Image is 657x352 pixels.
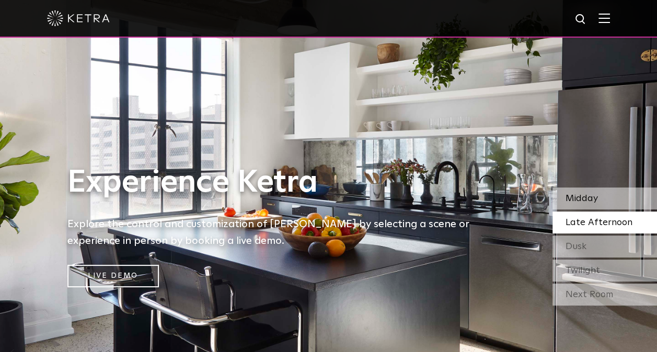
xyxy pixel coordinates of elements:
span: Twilight [566,266,600,275]
div: Next Room [552,284,657,306]
img: Hamburger%20Nav.svg [598,13,610,23]
span: Midday [566,194,598,203]
h1: Experience Ketra [67,166,486,200]
img: ketra-logo-2019-white [47,10,110,26]
span: Dusk [566,242,586,251]
h5: Explore the control and customization of [PERSON_NAME] by selecting a scene or experience in pers... [67,216,486,249]
img: search icon [574,13,587,26]
a: Live Demo [67,265,159,287]
span: Late Afternoon [566,218,632,227]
